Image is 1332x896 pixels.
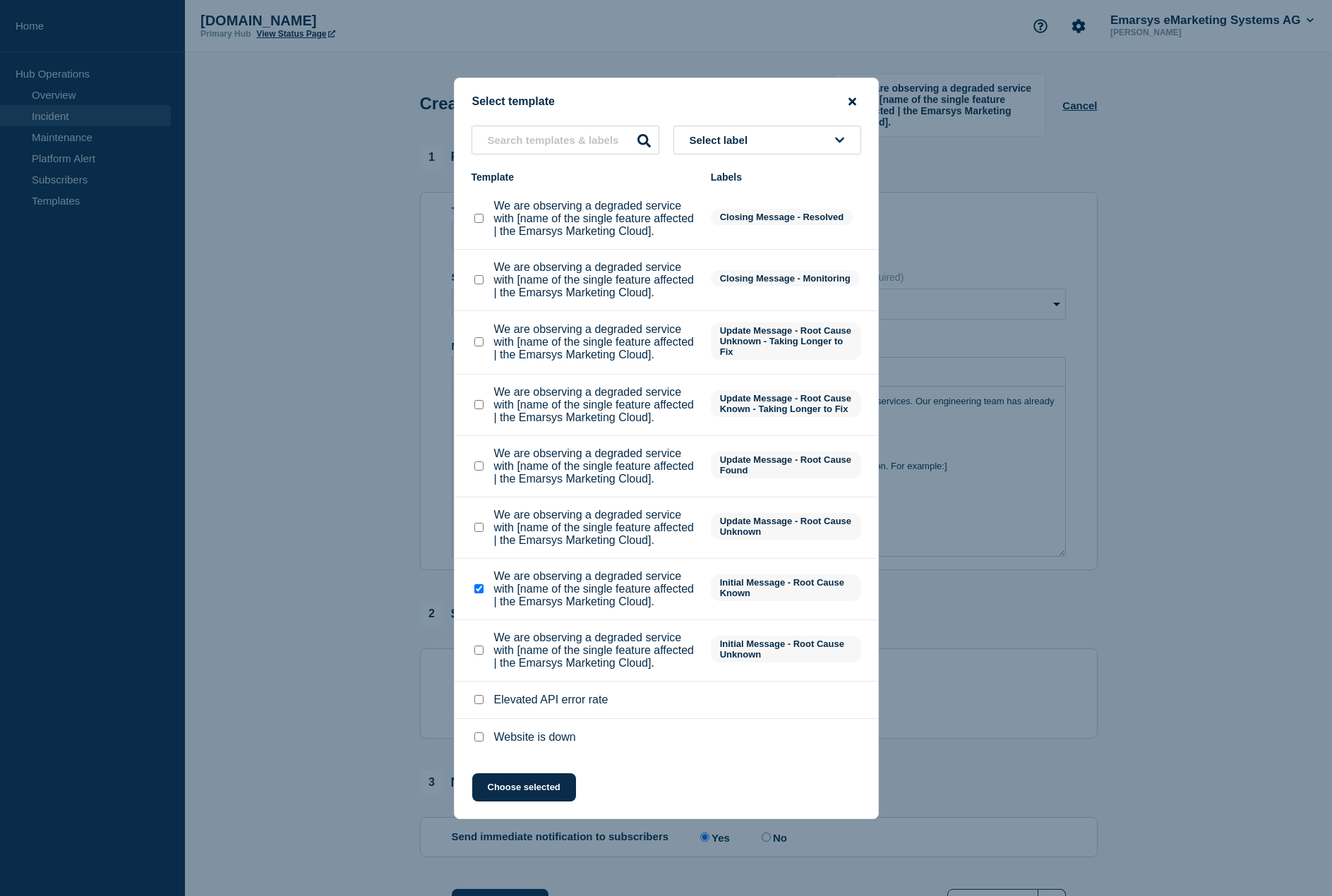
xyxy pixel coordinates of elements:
input: We are observing a degraded service with [name of the single feature affected | the Emarsys Marke... [474,461,484,471]
p: We are observing a degraded service with [name of the single feature affected | the Emarsys Marke... [494,200,697,238]
p: Elevated API error rate [494,694,608,706]
input: Elevated API error rate checkbox [474,695,484,704]
p: Website is down [494,731,576,744]
p: We are observing a degraded service with [name of the single feature affected | the Emarsys Marke... [494,570,697,608]
input: We are observing a degraded service with [name of the single feature affected | the Emarsys Marke... [474,584,484,593]
div: Labels [711,171,861,183]
input: We are observing a degraded service with [name of the single feature affected | the Emarsys Marke... [474,214,484,223]
p: We are observing a degraded service with [name of the single feature affected | the Emarsys Marke... [494,447,697,485]
p: We are observing a degraded service with [name of the single feature affected | the Emarsys Marke... [494,261,697,299]
span: Update Message - Root Cause Found [711,452,861,478]
p: We are observing a degraded service with [name of the single feature affected | the Emarsys Marke... [494,509,697,547]
span: Update Massage - Root Cause Unknown [711,513,861,540]
div: Template [472,171,697,183]
p: We are observing a degraded service with [name of the single feature affected | the Emarsys Marke... [494,631,697,670]
button: Select label [673,126,861,155]
button: close button [844,95,860,109]
span: Closing Message - Monitoring [711,270,860,286]
p: We are observing a degraded service with [name of the single feature affected | the Emarsys Marke... [494,386,697,424]
span: Select label [690,134,754,146]
input: We are observing a degraded service with [name of the single feature affected | the Emarsys Marke... [474,337,484,346]
span: Initial Message - Root Cause Known [711,574,861,601]
input: We are observing a degraded service with [name of the single feature affected | the Emarsys Marke... [474,275,484,284]
input: We are observing a degraded service with [name of the single feature affected | the Emarsys Marke... [474,646,484,655]
span: Update Message - Root Cause Unknown - Taking Longer to Fix [711,322,861,360]
div: Select template [455,95,878,109]
span: Initial Message - Root Cause Unknown [711,636,861,662]
span: Closing Message - Resolved [711,209,853,225]
input: We are observing a degraded service with [name of the single feature affected | the Emarsys Marke... [474,523,484,532]
button: Choose selected [472,773,576,801]
p: We are observing a degraded service with [name of the single feature affected | the Emarsys Marke... [494,323,697,361]
input: Website is down checkbox [474,732,484,741]
input: We are observing a degraded service with [name of the single feature affected | the Emarsys Marke... [474,400,484,409]
input: Search templates & labels [472,126,659,155]
span: Update Message - Root Cause Known - Taking Longer to Fix [711,390,861,417]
